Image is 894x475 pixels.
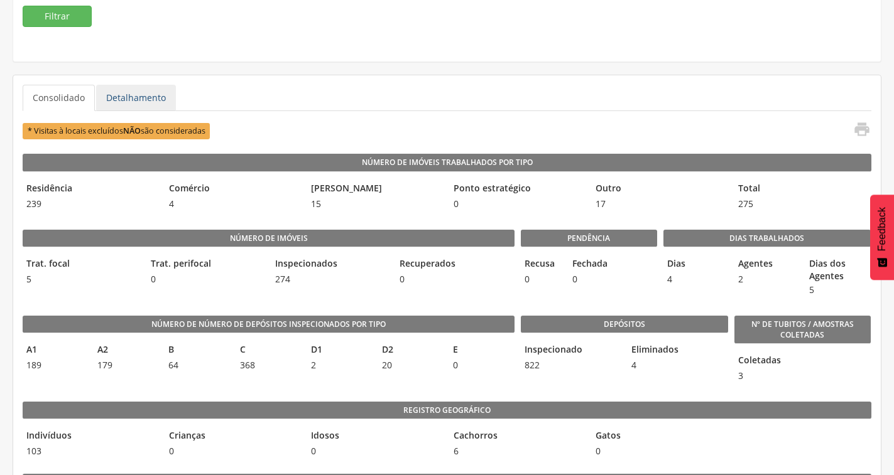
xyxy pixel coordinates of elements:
[734,182,871,196] legend: Total
[307,198,444,210] span: 15
[23,6,92,27] button: Filtrar
[23,402,871,419] legend: Registro geográfico
[805,257,870,282] legend: Dias dos Agentes
[450,429,586,444] legend: Cachorros
[378,343,443,358] legend: D2
[396,273,514,286] span: 0
[805,284,870,296] span: 5
[123,125,141,136] b: NÃO
[94,343,158,358] legend: A2
[450,198,586,210] span: 0
[628,359,728,371] span: 4
[271,273,390,286] span: 274
[236,343,301,358] legend: C
[450,445,586,457] span: 6
[521,359,621,371] span: 822
[96,85,176,111] a: Detalhamento
[734,354,742,368] legend: Coletadas
[165,429,302,444] legend: Crianças
[870,195,894,280] button: Feedback - Mostrar pesquisa
[396,257,514,272] legend: Recuperados
[569,257,609,272] legend: Fechada
[628,343,728,358] legend: Eliminados
[165,445,302,457] span: 0
[147,273,265,286] span: 0
[734,273,799,286] span: 2
[592,445,728,457] span: 0
[236,359,301,371] span: 368
[23,429,159,444] legend: Indivíduos
[23,257,141,272] legend: Trat. focal
[165,198,302,210] span: 4
[876,207,888,251] span: Feedback
[165,359,229,371] span: 64
[23,85,95,111] a: Consolidado
[23,123,210,139] span: * Visitas à locais excluídos são consideradas
[23,273,141,286] span: 5
[521,273,562,286] span: 0
[23,198,159,210] span: 239
[23,154,871,171] legend: Número de Imóveis Trabalhados por Tipo
[307,429,444,444] legend: Idosos
[592,198,728,210] span: 17
[449,343,514,358] legend: E
[147,257,265,272] legend: Trat. perifocal
[271,257,390,272] legend: Inspecionados
[450,182,586,196] legend: Ponto estratégico
[521,257,562,272] legend: Recusa
[165,343,229,358] legend: B
[449,359,514,371] span: 0
[734,370,742,382] span: 3
[23,316,515,333] legend: Número de Número de Depósitos Inspecionados por Tipo
[94,359,158,371] span: 179
[846,120,871,141] a: 
[378,359,443,371] span: 20
[307,445,444,457] span: 0
[23,343,87,358] legend: A1
[734,198,871,210] span: 275
[663,257,728,272] legend: Dias
[521,230,657,247] legend: Pendência
[734,257,799,272] legend: Agentes
[23,182,159,196] legend: Residência
[23,445,159,457] span: 103
[569,273,609,286] span: 0
[853,120,871,138] i: 
[23,230,515,247] legend: Número de imóveis
[734,316,871,344] legend: Nº de Tubitos / Amostras coletadas
[663,230,871,247] legend: Dias Trabalhados
[307,359,372,371] span: 2
[23,359,87,371] span: 189
[307,343,372,358] legend: D1
[592,182,728,196] legend: Outro
[521,343,621,358] legend: Inspecionado
[165,182,302,196] legend: Comércio
[307,182,444,196] legend: [PERSON_NAME]
[521,316,728,333] legend: Depósitos
[663,273,728,286] span: 4
[592,429,728,444] legend: Gatos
